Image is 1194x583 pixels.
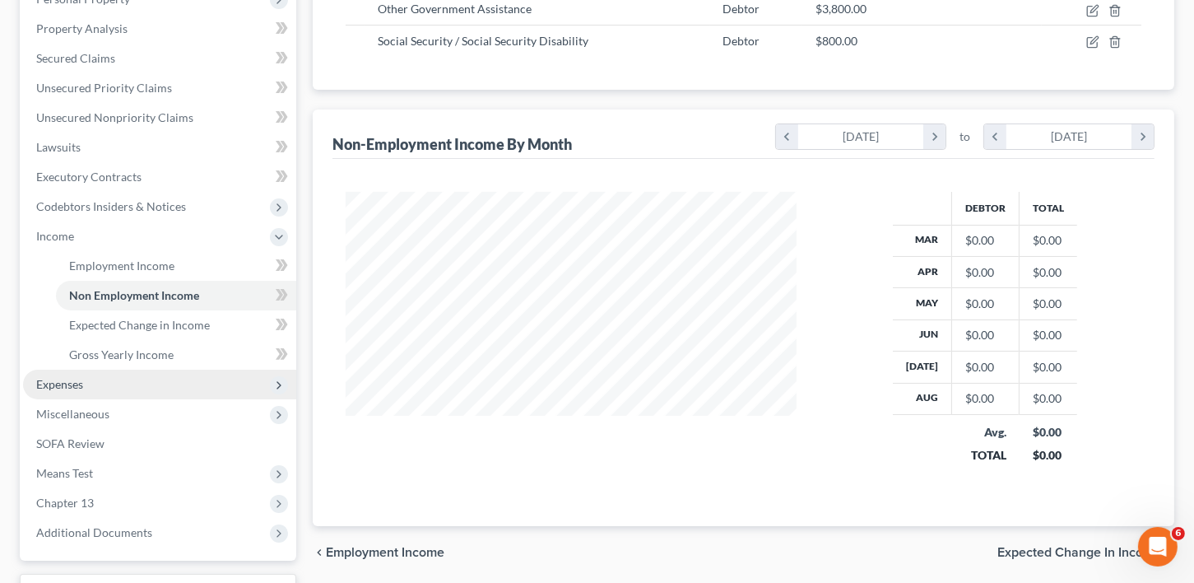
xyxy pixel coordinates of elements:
a: SOFA Review [23,429,296,459]
th: Total [1020,192,1078,225]
a: Unsecured Nonpriority Claims [23,103,296,133]
span: Non Employment Income [69,288,199,302]
span: Employment Income [69,259,174,273]
span: Chapter 13 [36,496,94,510]
span: Secured Claims [36,51,115,65]
th: Jun [893,319,952,351]
div: $0.00 [965,390,1006,407]
span: Expected Change in Income [69,318,210,332]
div: $0.00 [965,327,1006,343]
div: [DATE] [1006,124,1132,149]
button: chevron_left Employment Income [313,546,444,559]
a: Unsecured Priority Claims [23,73,296,103]
span: Unsecured Priority Claims [36,81,172,95]
span: Executory Contracts [36,170,142,184]
span: to [959,128,970,145]
a: Employment Income [56,251,296,281]
span: Property Analysis [36,21,128,35]
td: $0.00 [1020,225,1078,256]
span: Income [36,229,74,243]
span: Gross Yearly Income [69,347,174,361]
div: $0.00 [965,296,1006,312]
div: Avg. [965,424,1006,441]
div: TOTAL [965,447,1006,464]
span: Debtor [723,2,760,16]
th: [DATE] [893,352,952,383]
th: Mar [893,225,952,256]
th: May [893,288,952,319]
a: Non Employment Income [56,281,296,310]
i: chevron_right [1131,124,1154,149]
th: Aug [893,383,952,414]
th: Debtor [952,192,1020,225]
td: $0.00 [1020,256,1078,287]
span: Social Security / Social Security Disability [378,34,588,48]
span: Expenses [36,377,83,391]
a: Property Analysis [23,14,296,44]
span: Additional Documents [36,525,152,539]
a: Executory Contracts [23,162,296,192]
div: [DATE] [798,124,924,149]
span: Expected Change in Income [997,546,1161,559]
div: $0.00 [1033,447,1065,464]
i: chevron_left [313,546,326,559]
td: $0.00 [1020,383,1078,414]
a: Lawsuits [23,133,296,162]
iframe: Intercom live chat [1138,527,1178,567]
i: chevron_left [776,124,798,149]
span: Unsecured Nonpriority Claims [36,110,193,124]
td: $0.00 [1020,288,1078,319]
span: $800.00 [815,34,857,48]
th: Apr [893,256,952,287]
span: Debtor [723,34,760,48]
span: Lawsuits [36,140,81,154]
a: Expected Change in Income [56,310,296,340]
td: $0.00 [1020,352,1078,383]
i: chevron_left [984,124,1006,149]
span: Other Government Assistance [378,2,532,16]
div: $0.00 [1033,424,1065,441]
span: Employment Income [326,546,444,559]
span: Means Test [36,466,93,480]
a: Secured Claims [23,44,296,73]
div: Non-Employment Income By Month [332,134,572,154]
div: $0.00 [965,232,1006,249]
span: Miscellaneous [36,407,109,421]
span: Codebtors Insiders & Notices [36,199,186,213]
span: $3,800.00 [815,2,866,16]
div: $0.00 [965,359,1006,375]
div: $0.00 [965,264,1006,281]
span: SOFA Review [36,436,105,450]
button: Expected Change in Income chevron_right [997,546,1174,559]
i: chevron_right [923,124,945,149]
span: 6 [1172,527,1185,540]
a: Gross Yearly Income [56,340,296,370]
td: $0.00 [1020,319,1078,351]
